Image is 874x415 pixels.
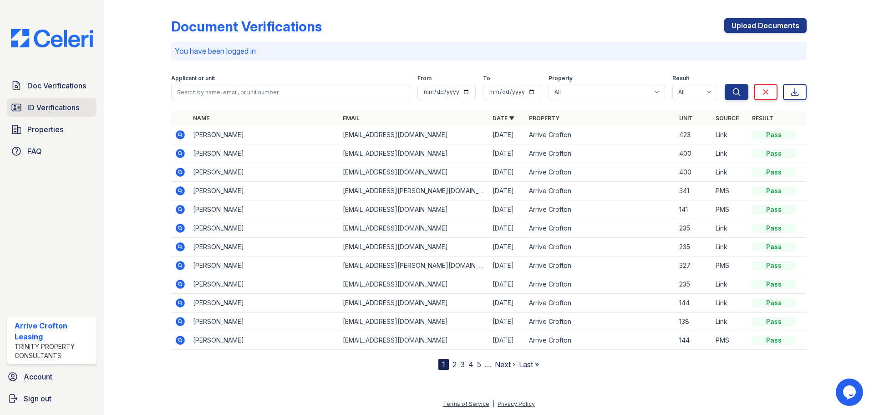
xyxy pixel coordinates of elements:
[339,126,489,144] td: [EMAIL_ADDRESS][DOMAIN_NAME]
[679,115,693,122] a: Unit
[24,371,52,382] span: Account
[752,242,796,251] div: Pass
[525,313,675,331] td: Arrive Crofton
[519,360,539,369] a: Last »
[752,149,796,158] div: Pass
[189,275,339,294] td: [PERSON_NAME]
[752,224,796,233] div: Pass
[836,379,865,406] iframe: chat widget
[525,200,675,219] td: Arrive Crofton
[712,144,748,163] td: Link
[676,126,712,144] td: 423
[712,219,748,238] td: Link
[483,75,490,82] label: To
[460,360,465,369] a: 3
[27,146,42,157] span: FAQ
[676,200,712,219] td: 141
[712,294,748,313] td: Link
[712,126,748,144] td: Link
[339,200,489,219] td: [EMAIL_ADDRESS][DOMAIN_NAME]
[468,360,473,369] a: 4
[339,331,489,350] td: [EMAIL_ADDRESS][DOMAIN_NAME]
[485,359,491,370] span: …
[676,331,712,350] td: 144
[189,200,339,219] td: [PERSON_NAME]
[4,389,100,408] button: Sign out
[189,126,339,144] td: [PERSON_NAME]
[676,294,712,313] td: 144
[489,331,525,350] td: [DATE]
[7,98,97,117] a: ID Verifications
[452,360,457,369] a: 2
[712,163,748,182] td: Link
[189,313,339,331] td: [PERSON_NAME]
[489,126,525,144] td: [DATE]
[495,360,515,369] a: Next ›
[189,144,339,163] td: [PERSON_NAME]
[15,342,93,360] div: Trinity Property Consultants
[489,294,525,313] td: [DATE]
[27,102,79,113] span: ID Verifications
[676,256,712,275] td: 327
[489,256,525,275] td: [DATE]
[712,331,748,350] td: PMS
[189,256,339,275] td: [PERSON_NAME]
[752,205,796,214] div: Pass
[676,219,712,238] td: 235
[752,168,796,177] div: Pass
[676,144,712,163] td: 400
[712,313,748,331] td: Link
[27,80,86,91] span: Doc Verifications
[339,163,489,182] td: [EMAIL_ADDRESS][DOMAIN_NAME]
[752,336,796,345] div: Pass
[24,393,51,404] span: Sign out
[4,29,100,47] img: CE_Logo_Blue-a8612792a0a2168367f1c8372b55b34899dd931a85d93a1a3d3e32e68fde9ad4.png
[676,163,712,182] td: 400
[525,126,675,144] td: Arrive Crofton
[4,368,100,386] a: Account
[525,256,675,275] td: Arrive Crofton
[712,238,748,256] td: Link
[193,115,209,122] a: Name
[189,182,339,200] td: [PERSON_NAME]
[489,313,525,331] td: [DATE]
[189,331,339,350] td: [PERSON_NAME]
[417,75,432,82] label: From
[752,130,796,139] div: Pass
[339,238,489,256] td: [EMAIL_ADDRESS][DOMAIN_NAME]
[676,238,712,256] td: 235
[489,200,525,219] td: [DATE]
[339,256,489,275] td: [EMAIL_ADDRESS][PERSON_NAME][DOMAIN_NAME]
[175,46,803,56] p: You have been logged in
[712,182,748,200] td: PMS
[752,317,796,326] div: Pass
[525,163,675,182] td: Arrive Crofton
[489,275,525,294] td: [DATE]
[529,115,559,122] a: Property
[672,75,689,82] label: Result
[477,360,481,369] a: 5
[752,115,773,122] a: Result
[171,75,215,82] label: Applicant or unit
[7,77,97,95] a: Doc Verifications
[489,182,525,200] td: [DATE]
[489,144,525,163] td: [DATE]
[498,400,535,407] a: Privacy Policy
[339,275,489,294] td: [EMAIL_ADDRESS][DOMAIN_NAME]
[549,75,573,82] label: Property
[171,84,410,100] input: Search by name, email, or unit number
[489,219,525,238] td: [DATE]
[489,238,525,256] td: [DATE]
[525,238,675,256] td: Arrive Crofton
[752,186,796,195] div: Pass
[525,331,675,350] td: Arrive Crofton
[525,219,675,238] td: Arrive Crofton
[339,294,489,313] td: [EMAIL_ADDRESS][DOMAIN_NAME]
[493,400,494,407] div: |
[171,18,322,35] div: Document Verifications
[7,120,97,138] a: Properties
[752,261,796,270] div: Pass
[752,280,796,289] div: Pass
[189,163,339,182] td: [PERSON_NAME]
[189,238,339,256] td: [PERSON_NAME]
